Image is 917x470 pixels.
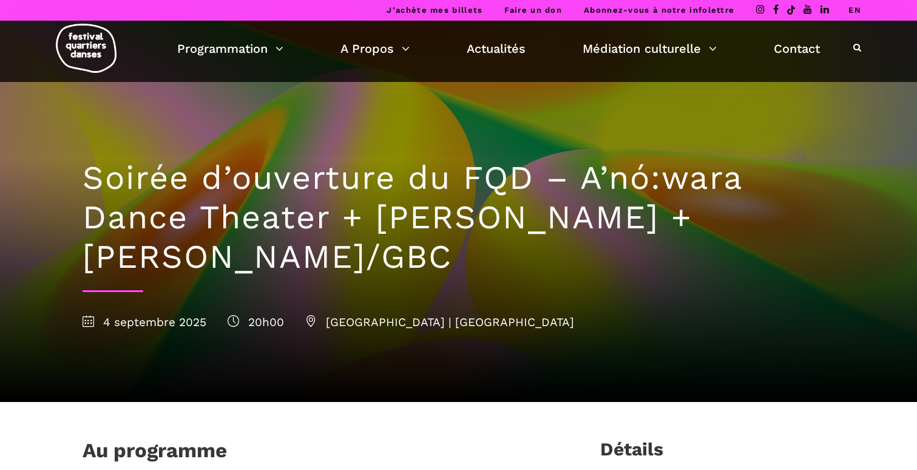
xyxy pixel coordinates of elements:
a: A Propos [340,38,410,59]
img: logo-fqd-med [56,24,117,73]
span: 4 septembre 2025 [83,315,206,329]
a: EN [848,5,861,15]
a: Actualités [467,38,526,59]
a: Programmation [177,38,283,59]
a: Abonnez-vous à notre infolettre [584,5,734,15]
a: Médiation culturelle [583,38,717,59]
h1: Au programme [83,438,227,469]
a: Faire un don [504,5,562,15]
a: Contact [774,38,820,59]
h1: Soirée d’ouverture du FQD – A’nó:wara Dance Theater + [PERSON_NAME] + [PERSON_NAME]/GBC [83,158,835,276]
a: J’achète mes billets [387,5,482,15]
span: [GEOGRAPHIC_DATA] | [GEOGRAPHIC_DATA] [305,315,574,329]
h3: Détails [600,438,663,469]
span: 20h00 [228,315,284,329]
